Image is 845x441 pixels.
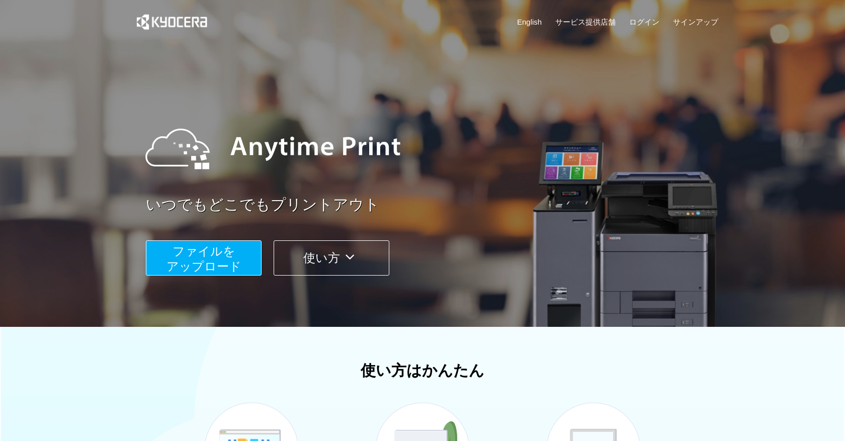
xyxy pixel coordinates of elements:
button: ファイルを​​アップロード [146,240,262,276]
a: ログイン [629,17,659,27]
button: 使い方 [274,240,389,276]
a: サービス提供店舗 [555,17,616,27]
a: サインアップ [673,17,718,27]
a: いつでもどこでもプリントアウト [146,194,724,216]
a: English [517,17,542,27]
span: ファイルを ​​アップロード [166,244,241,273]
